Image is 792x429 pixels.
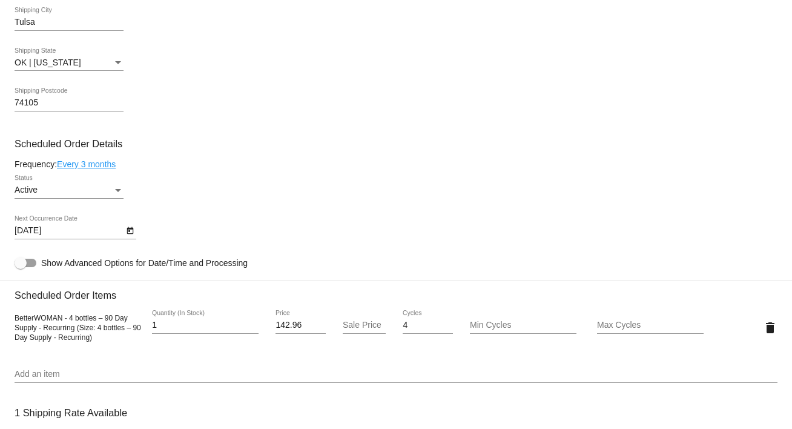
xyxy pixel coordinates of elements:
input: Shipping City [15,18,124,27]
h3: 1 Shipping Rate Available [15,400,127,426]
input: Shipping Postcode [15,98,124,108]
span: BetterWOMAN - 4 bottles – 90 Day Supply - Recurring (Size: 4 bottles – 90 Day Supply - Recurring) [15,314,141,342]
mat-select: Shipping State [15,58,124,68]
h3: Scheduled Order Details [15,138,777,150]
div: Frequency: [15,159,777,169]
input: Sale Price [343,321,386,330]
mat-icon: delete [763,321,777,335]
a: Every 3 months [57,159,116,169]
span: Show Advanced Options for Date/Time and Processing [41,257,248,269]
input: Add an item [15,370,777,379]
input: Min Cycles [470,321,576,330]
input: Cycles [403,321,452,330]
span: OK | [US_STATE] [15,58,81,67]
span: Active [15,185,38,195]
input: Max Cycles [597,321,704,330]
h3: Scheduled Order Items [15,281,777,301]
mat-select: Status [15,185,124,195]
input: Quantity (In Stock) [152,321,259,330]
input: Price [276,321,325,330]
button: Open calendar [124,224,136,236]
input: Next Occurrence Date [15,226,124,236]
